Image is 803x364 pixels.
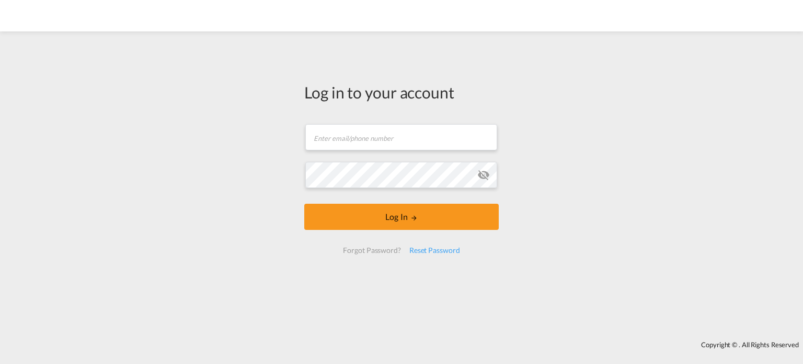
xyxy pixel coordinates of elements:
input: Enter email/phone number [305,124,497,150]
button: LOGIN [304,204,499,230]
div: Forgot Password? [339,241,405,260]
div: Log in to your account [304,81,499,103]
md-icon: icon-eye-off [477,169,490,181]
div: Reset Password [405,241,464,260]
